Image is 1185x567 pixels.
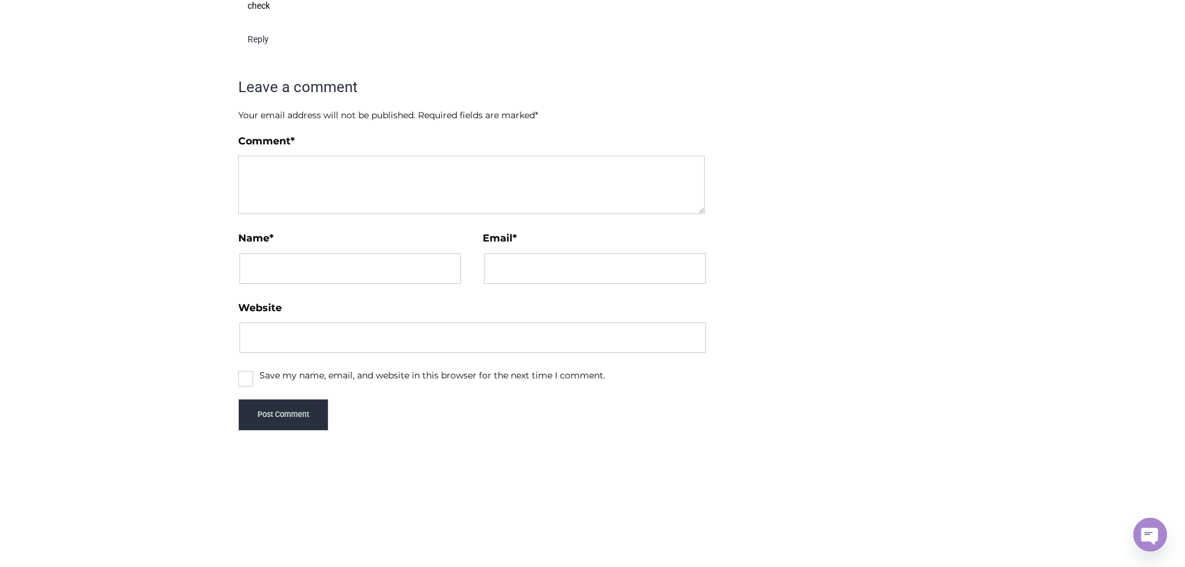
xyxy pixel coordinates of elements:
span: Required fields are marked [418,110,538,121]
label: Comment [238,133,705,149]
a: Reply to Gavan Illguth [248,34,269,44]
label: Email [483,230,704,246]
h2: Leave a comment [238,78,705,96]
label: Website [238,299,705,316]
input: Post Comment [238,399,328,431]
span: Your email address will not be published. [238,110,416,121]
label: Name [238,230,460,246]
label: Save my name, email, and website in this browser for the next time I comment. [253,368,705,383]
